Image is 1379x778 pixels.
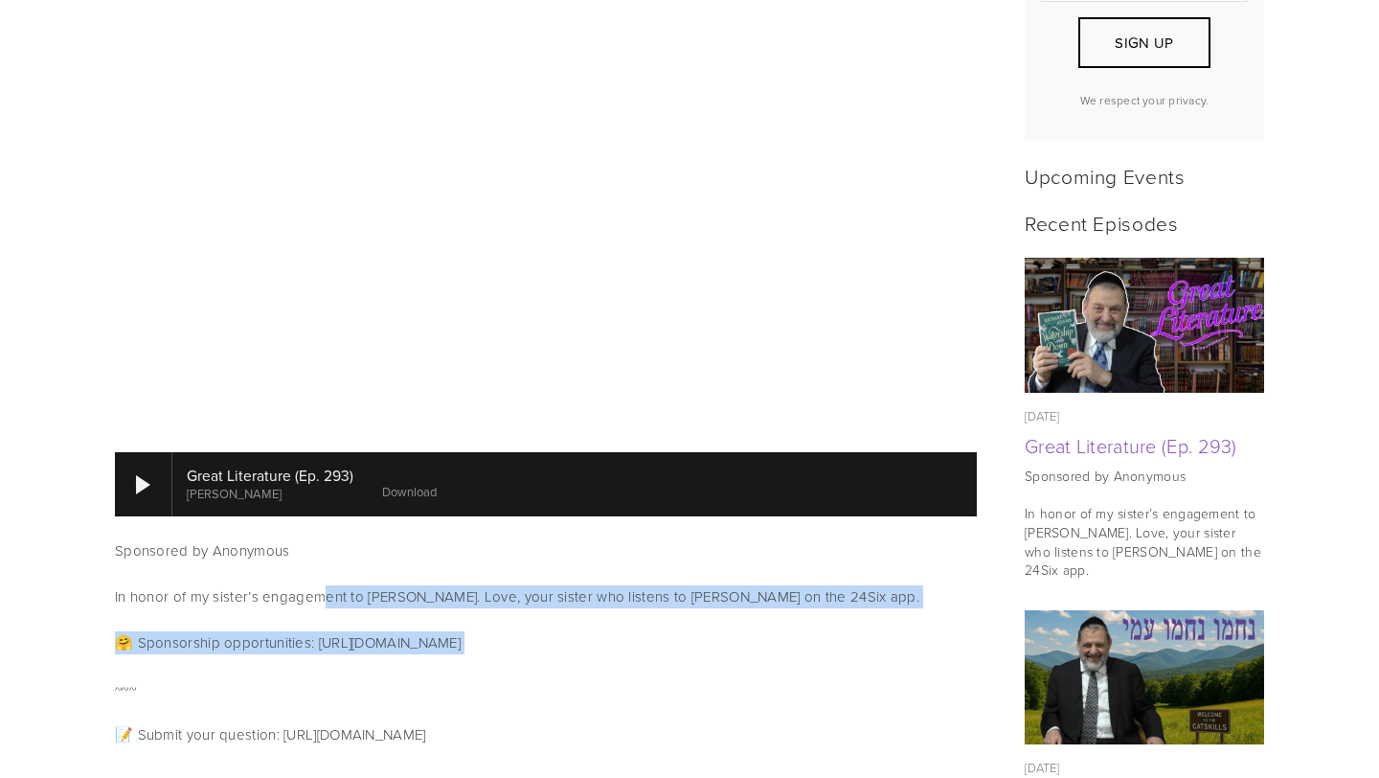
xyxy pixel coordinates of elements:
a: Download [382,483,437,500]
img: Great Literature (Ep. 293) [1025,258,1265,393]
p: 📝 Submit your question: [URL][DOMAIN_NAME] [115,723,977,746]
p: Sponsored by Anonymous In honor of my sister’s engagement to [PERSON_NAME]. Love, your sister who... [1025,467,1264,580]
p: 🤗 Sponsorship opportunities: [URL][DOMAIN_NAME] [115,631,977,654]
p: We respect your privacy. [1041,92,1248,108]
span: Sign Up [1115,33,1173,53]
img: Hashem will comfort us (Ep. 292) [1025,610,1265,745]
button: Sign Up [1078,17,1210,68]
p: Sponsored by Anonymous In honor of my sister’s engagement to [PERSON_NAME]. Love, your sister who... [115,539,977,608]
h2: Recent Episodes [1025,211,1264,235]
p: ~~~ [115,677,977,700]
time: [DATE] [1025,407,1060,424]
a: Great Literature (Ep. 293) [1025,432,1237,459]
h2: Upcoming Events [1025,164,1264,188]
time: [DATE] [1025,759,1060,776]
